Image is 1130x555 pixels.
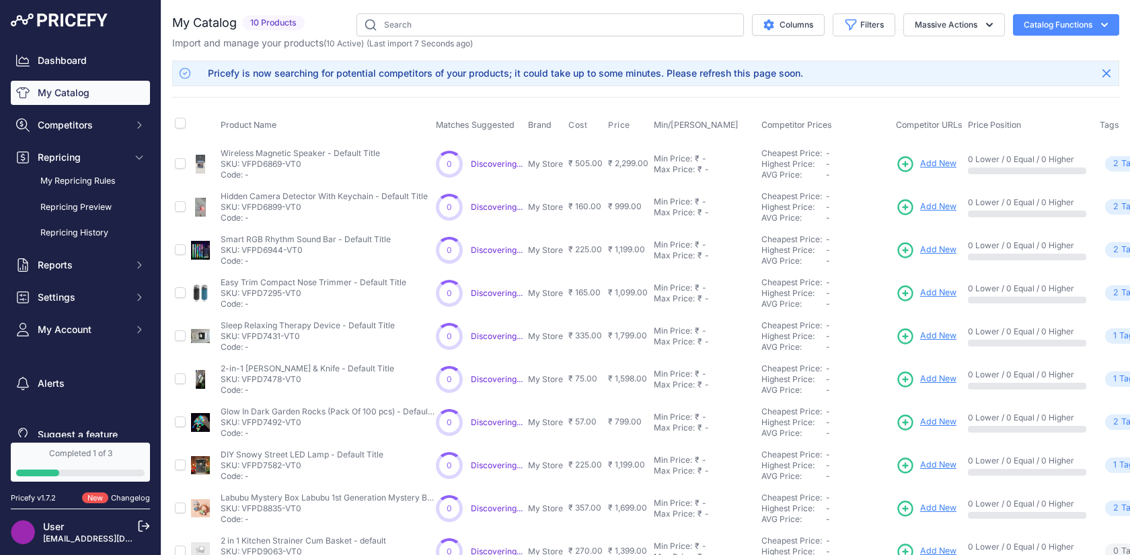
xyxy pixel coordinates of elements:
span: - [826,213,830,223]
div: - [702,293,709,304]
button: Massive Actions [903,13,1005,36]
span: ₹ 225.00 [568,244,602,254]
div: Highest Price: [761,331,826,342]
nav: Sidebar [11,48,150,447]
p: 0 Lower / 0 Equal / 0 Higher [968,326,1086,337]
p: Labubu Mystery Box Labubu 1st Generation Mystery Box - Default Title [221,492,436,503]
span: ₹ 1,099.00 [608,287,648,297]
p: 2-in-1 [PERSON_NAME] & Knife - Default Title [221,363,394,374]
p: My Store [528,202,563,213]
span: Matches Suggested [436,120,515,130]
div: AVG Price: [761,299,826,309]
a: Dashboard [11,48,150,73]
span: Cost [568,120,587,131]
span: 2 [1113,244,1119,256]
div: AVG Price: [761,213,826,223]
a: Completed 1 of 3 [11,443,150,482]
p: SKU: VFPD7295-VT0 [221,288,406,299]
div: Max Price: [654,379,695,390]
span: - [826,320,830,330]
a: Cheapest Price: [761,234,822,244]
span: Min/[PERSON_NAME] [654,120,739,130]
a: Discovering... [471,374,523,384]
a: Changelog [111,493,150,503]
img: Pricefy Logo [11,13,108,27]
div: Highest Price: [761,245,826,256]
p: 0 Lower / 0 Equal / 0 Higher [968,412,1086,423]
span: ₹ 1,199.00 [608,459,645,470]
div: Max Price: [654,293,695,304]
a: Add New [896,456,956,475]
span: ( ) [324,38,364,48]
p: SKU: VFPD7582-VT0 [221,460,383,471]
p: DIY Snowy Street LED Lamp - Default Title [221,449,383,460]
div: - [702,336,709,347]
span: - [826,148,830,158]
span: ₹ 2,299.00 [608,158,648,168]
span: - [826,234,830,244]
a: 10 Active [326,38,361,48]
span: 2 [1113,416,1119,429]
span: Discovering... [471,202,523,212]
a: Discovering... [471,159,523,169]
div: - [700,326,706,336]
div: Max Price: [654,164,695,175]
span: 1 [1113,330,1117,342]
a: Add New [896,284,956,303]
span: Repricing [38,151,126,164]
p: Code: - [221,170,380,180]
div: ₹ [695,239,700,250]
span: - [826,277,830,287]
span: Discovering... [471,331,523,341]
div: ₹ [695,283,700,293]
span: Add New [920,244,956,256]
div: ₹ [698,250,702,261]
span: 0 [447,331,452,342]
span: ₹ 165.00 [568,287,601,297]
a: Cheapest Price: [761,148,822,158]
span: - [826,449,830,459]
span: Tags [1100,120,1119,130]
p: My Store [528,374,563,385]
button: Catalog Functions [1013,14,1119,36]
a: Repricing History [11,221,150,245]
p: 0 Lower / 0 Equal / 0 Higher [968,498,1086,509]
span: ₹ 1,598.00 [608,373,647,383]
div: - [700,283,706,293]
div: Min Price: [654,498,692,509]
div: ₹ [698,293,702,304]
span: Settings [38,291,126,304]
span: - [826,170,830,180]
a: Cheapest Price: [761,535,822,546]
span: ₹ 160.00 [568,201,601,211]
div: - [700,455,706,466]
span: - [826,191,830,201]
span: Add New [920,200,956,213]
a: Cheapest Price: [761,191,822,201]
span: 0 [447,417,452,428]
span: - [826,363,830,373]
div: - [700,369,706,379]
a: Add New [896,413,956,432]
p: Code: - [221,256,391,266]
span: - [826,159,830,169]
span: - [826,331,830,341]
div: ₹ [695,541,700,552]
span: ₹ 1,799.00 [608,330,647,340]
span: 1 [1113,373,1117,385]
div: Min Price: [654,412,692,422]
span: - [826,374,830,384]
span: (Last import 7 Seconds ago) [367,38,473,48]
a: User [43,521,64,532]
div: - [700,541,706,552]
p: My Store [528,245,563,256]
div: Completed 1 of 3 [16,448,145,459]
div: Min Price: [654,153,692,164]
a: Discovering... [471,417,523,427]
p: Code: - [221,385,394,396]
p: SKU: VFPD8835-VT0 [221,503,436,514]
a: Add New [896,241,956,260]
span: - [826,299,830,309]
div: AVG Price: [761,385,826,396]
